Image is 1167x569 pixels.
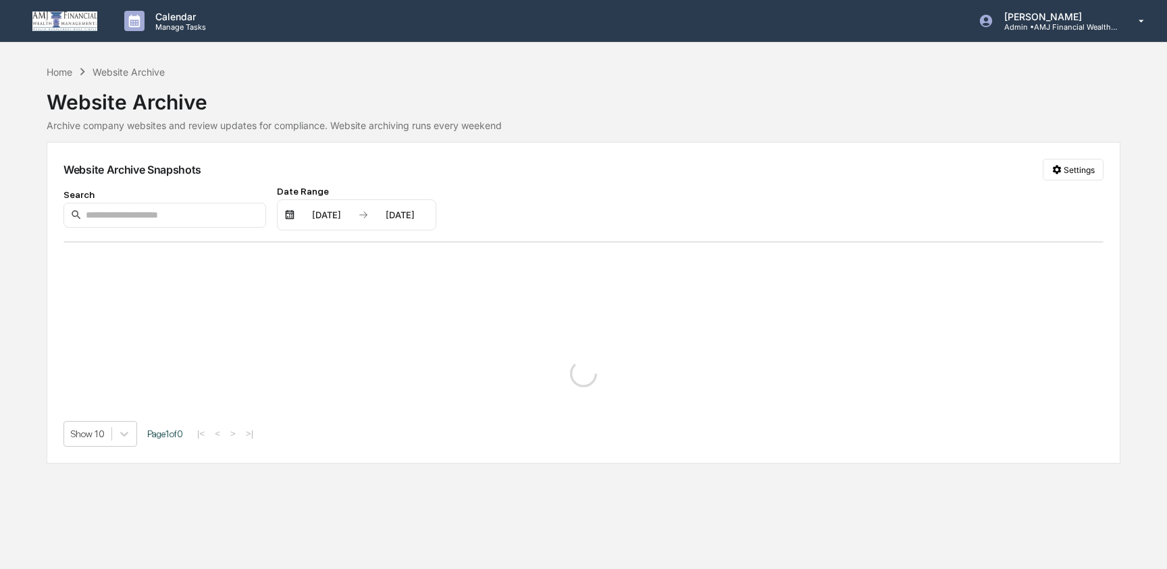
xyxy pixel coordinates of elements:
[63,189,266,200] div: Search
[193,428,209,439] button: |<
[211,428,224,439] button: <
[47,66,72,78] div: Home
[93,66,165,78] div: Website Archive
[1043,159,1104,180] button: Settings
[32,11,97,31] img: logo
[298,209,355,220] div: [DATE]
[145,22,213,32] p: Manage Tasks
[993,11,1119,22] p: [PERSON_NAME]
[284,209,295,220] img: calendar
[277,186,436,197] div: Date Range
[242,428,257,439] button: >|
[226,428,240,439] button: >
[63,163,201,176] div: Website Archive Snapshots
[993,22,1119,32] p: Admin • AMJ Financial Wealth Management
[47,120,1120,131] div: Archive company websites and review updates for compliance. Website archiving runs every weekend
[358,209,369,220] img: arrow right
[147,428,183,439] span: Page 1 of 0
[145,11,213,22] p: Calendar
[47,79,1120,114] div: Website Archive
[371,209,429,220] div: [DATE]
